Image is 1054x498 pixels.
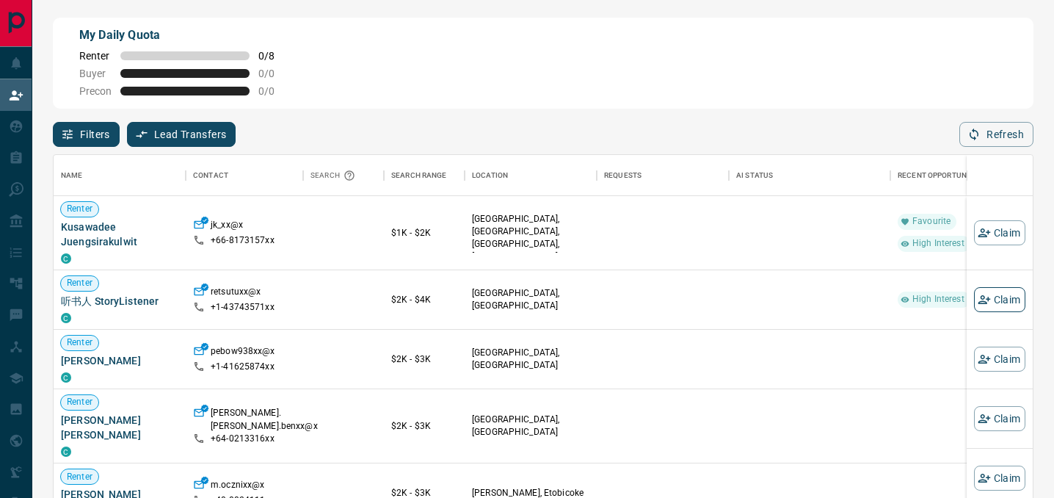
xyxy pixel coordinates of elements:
div: Recent Opportunities (30d) [890,155,1037,196]
span: High Interest [906,293,970,306]
p: +1- 43743571xx [211,301,275,314]
button: Claim [974,347,1025,372]
p: [GEOGRAPHIC_DATA], [GEOGRAPHIC_DATA] [472,414,589,439]
p: Midtown | Central [472,213,589,264]
button: Claim [974,287,1025,312]
span: Precon [79,85,112,97]
p: m.ocznixx@x [211,479,264,494]
button: Lead Transfers [127,122,236,147]
div: Search [310,155,359,196]
div: condos.ca [61,372,71,383]
div: AI Status [729,155,890,196]
p: [GEOGRAPHIC_DATA], [GEOGRAPHIC_DATA] [472,347,589,372]
span: [PERSON_NAME] [61,353,178,368]
button: Filters [53,122,120,147]
p: [PERSON_NAME].[PERSON_NAME].benxx@x [211,407,318,432]
p: retsutuxx@x [211,286,261,301]
div: Search Range [384,155,465,196]
p: [GEOGRAPHIC_DATA], [GEOGRAPHIC_DATA] [472,287,589,312]
p: jk_xx@x [211,219,243,234]
p: My Daily Quota [79,26,291,44]
button: Claim [974,466,1025,491]
p: +64- 0213316xx [211,433,275,445]
div: Location [465,155,597,196]
span: High Interest [906,237,970,250]
p: $2K - $3K [391,419,457,433]
div: Location [472,155,508,196]
div: Contact [193,155,228,196]
span: 听书人 StoryListener [61,294,178,308]
div: Requests [604,155,642,196]
button: Claim [974,406,1025,431]
div: condos.ca [61,253,71,264]
span: 0 / 0 [258,68,291,79]
span: 0 / 0 [258,85,291,97]
span: Renter [61,396,98,408]
span: Kusawadee Juengsirakulwit [61,220,178,249]
span: Favourite [906,215,956,228]
div: AI Status [736,155,773,196]
div: condos.ca [61,447,71,457]
div: Requests [597,155,729,196]
div: Name [54,155,186,196]
div: Recent Opportunities (30d) [898,155,1006,196]
p: +66- 8173157xx [211,234,275,247]
span: Renter [61,336,98,349]
span: Renter [79,50,112,62]
p: +1- 41625874xx [211,361,275,373]
div: condos.ca [61,313,71,323]
span: Renter [61,277,98,289]
div: Name [61,155,83,196]
div: Search Range [391,155,447,196]
div: Contact [186,155,303,196]
p: pebow938xx@x [211,345,275,361]
span: 0 / 8 [258,50,291,62]
p: $1K - $2K [391,226,457,239]
button: Refresh [959,122,1033,147]
span: Buyer [79,68,112,79]
button: Claim [974,220,1025,245]
span: Renter [61,203,98,215]
span: [PERSON_NAME] [PERSON_NAME] [61,413,178,442]
p: $2K - $4K [391,293,457,306]
span: Renter [61,471,98,483]
p: $2K - $3K [391,353,457,366]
